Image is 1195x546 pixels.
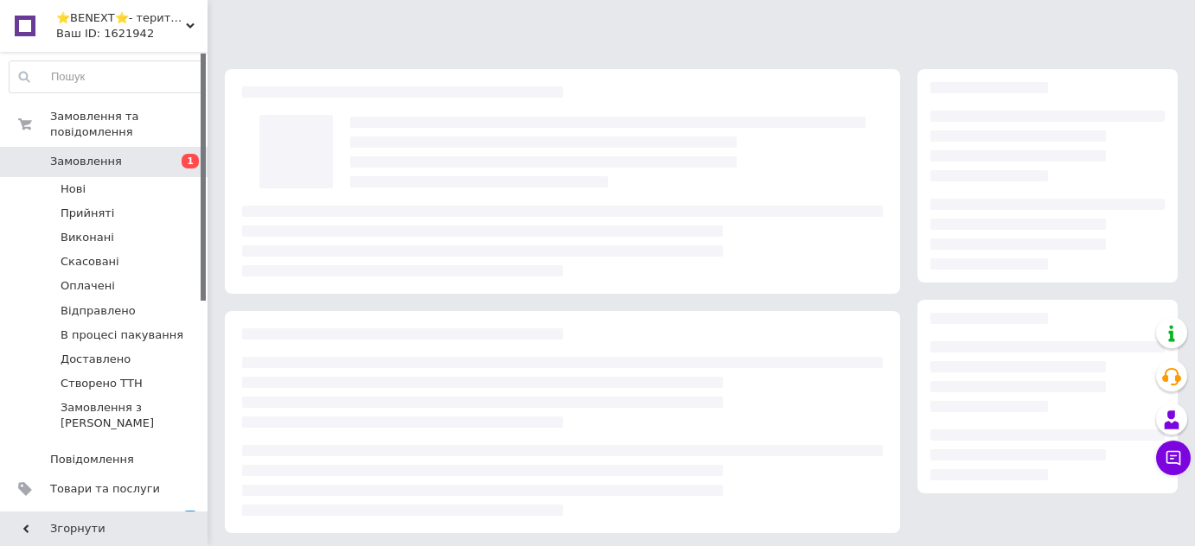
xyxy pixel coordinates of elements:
[56,26,208,41] div: Ваш ID: 1621942
[61,206,114,221] span: Прийняті
[61,352,131,367] span: Доставлено
[61,278,115,294] span: Оплачені
[50,481,160,497] span: Товари та послуги
[61,230,114,245] span: Виконані
[182,154,199,168] span: 1
[61,181,86,197] span: Нові
[50,452,134,467] span: Повідомлення
[10,61,203,92] input: Пошук
[50,511,178,526] span: [DEMOGRAPHIC_DATA]
[56,10,186,26] span: ⭐BENEXT⭐- територія дитячих товарів
[182,511,199,525] span: 1
[50,109,208,140] span: Замовлення та повідомлення
[61,303,136,319] span: Відправлено
[61,400,202,431] span: Замовлення з [PERSON_NAME]
[61,327,183,343] span: В процесі пакування
[50,154,122,169] span: Замовлення
[1156,441,1191,475] button: Чат з покупцем
[61,254,119,270] span: Скасовані
[61,376,143,391] span: Створено ТТН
